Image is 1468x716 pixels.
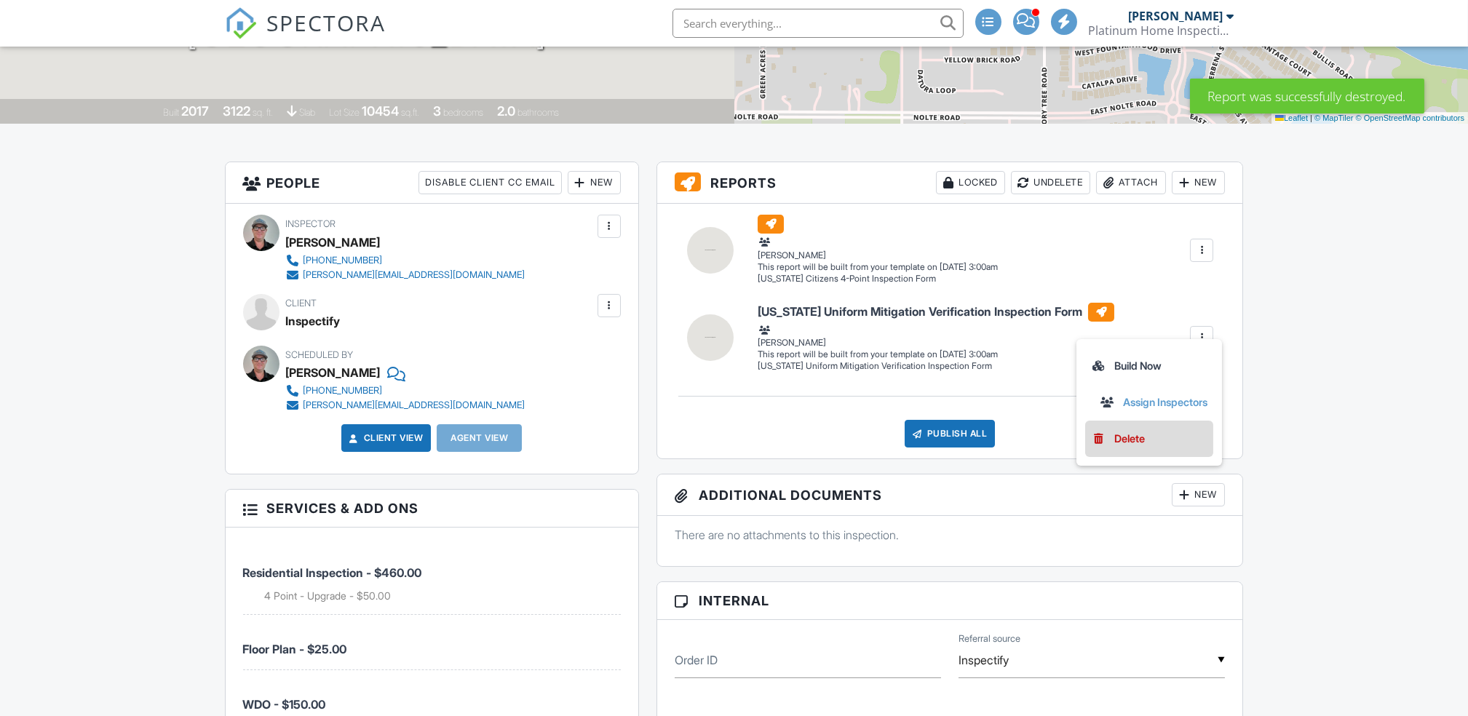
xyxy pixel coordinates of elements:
span: Scheduled By [286,349,354,360]
a: Client View [346,431,424,445]
div: [PHONE_NUMBER] [303,255,383,266]
a: Leaflet [1275,114,1308,122]
span: bathrooms [517,107,559,118]
a: [PHONE_NUMBER] [286,383,525,398]
span: Residential Inspection - $460.00 [243,565,422,580]
span: | [1310,114,1312,122]
a: [PERSON_NAME][EMAIL_ADDRESS][DOMAIN_NAME] [286,398,525,413]
div: 3122 [223,103,250,119]
div: 2.0 [497,103,515,119]
div: [PHONE_NUMBER] [303,385,383,397]
h6: [US_STATE] Uniform Mitigation Verification Inspection Form [758,303,1114,322]
div: New [568,171,621,194]
span: Built [163,107,179,118]
span: Lot Size [329,107,360,118]
h3: Additional Documents [657,474,1243,516]
div: 3 [433,103,441,119]
label: Referral source [959,632,1020,645]
span: WDO - $150.00 [243,697,326,712]
p: There are no attachments to this inspection. [675,527,1226,543]
div: Attach [1096,171,1166,194]
div: [PERSON_NAME] [758,235,998,261]
div: Locked [936,171,1005,194]
div: New [1172,171,1225,194]
span: SPECTORA [267,7,386,38]
div: Disable Client CC Email [418,171,562,194]
input: Search everything... [672,9,964,38]
a: [PERSON_NAME][EMAIL_ADDRESS][DOMAIN_NAME] [286,268,525,282]
span: Inspector [286,218,336,229]
div: [PERSON_NAME][EMAIL_ADDRESS][DOMAIN_NAME] [303,269,525,281]
img: The Best Home Inspection Software - Spectora [225,7,257,39]
div: [PERSON_NAME] [286,362,381,383]
div: This report will be built from your template on [DATE] 3:00am [758,349,1114,360]
span: Client [286,298,317,309]
div: Undelete [1011,171,1090,194]
div: Inspectify [286,310,341,332]
li: Service: Residential Inspection [243,538,621,615]
div: This report will be built from your template on [DATE] 3:00am [758,261,998,273]
span: sq.ft. [401,107,419,118]
span: Floor Plan - $25.00 [243,642,347,656]
div: [PERSON_NAME] [1129,9,1223,23]
div: Publish All [905,420,996,447]
label: Order ID [675,652,718,668]
span: slab [299,107,315,118]
div: Platinum Home Inspections LLC [1089,23,1234,38]
li: Add on: 4 Point - Upgrade [265,589,621,603]
a: [PHONE_NUMBER] [286,253,525,268]
div: New [1172,483,1225,506]
a: SPECTORA [225,20,386,50]
div: [PERSON_NAME][EMAIL_ADDRESS][DOMAIN_NAME] [303,399,525,411]
a: Delete [1091,431,1207,447]
h3: Internal [657,582,1243,620]
span: bedrooms [443,107,483,118]
div: [US_STATE] Citizens 4-Point Inspection Form [758,273,998,285]
h3: People [226,162,638,204]
div: [PERSON_NAME] [286,231,381,253]
div: Report was successfully destroyed. [1190,79,1424,114]
a: © MapTiler [1314,114,1354,122]
div: [US_STATE] Uniform Mitigation Verification Inspection Form [758,360,1114,373]
span: sq. ft. [253,107,273,118]
div: Build Now [1091,357,1207,375]
div: Delete [1114,431,1145,447]
a: Build Now [1085,348,1213,384]
div: 2017 [181,103,209,119]
h3: Services & Add ons [226,490,638,528]
div: 10454 [362,103,399,119]
h3: Reports [657,162,1243,204]
a: © OpenStreetMap contributors [1356,114,1464,122]
div: [PERSON_NAME] [758,322,1114,349]
li: Service: Floor Plan [243,615,621,669]
a: Assign Inspectors [1100,394,1216,410]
